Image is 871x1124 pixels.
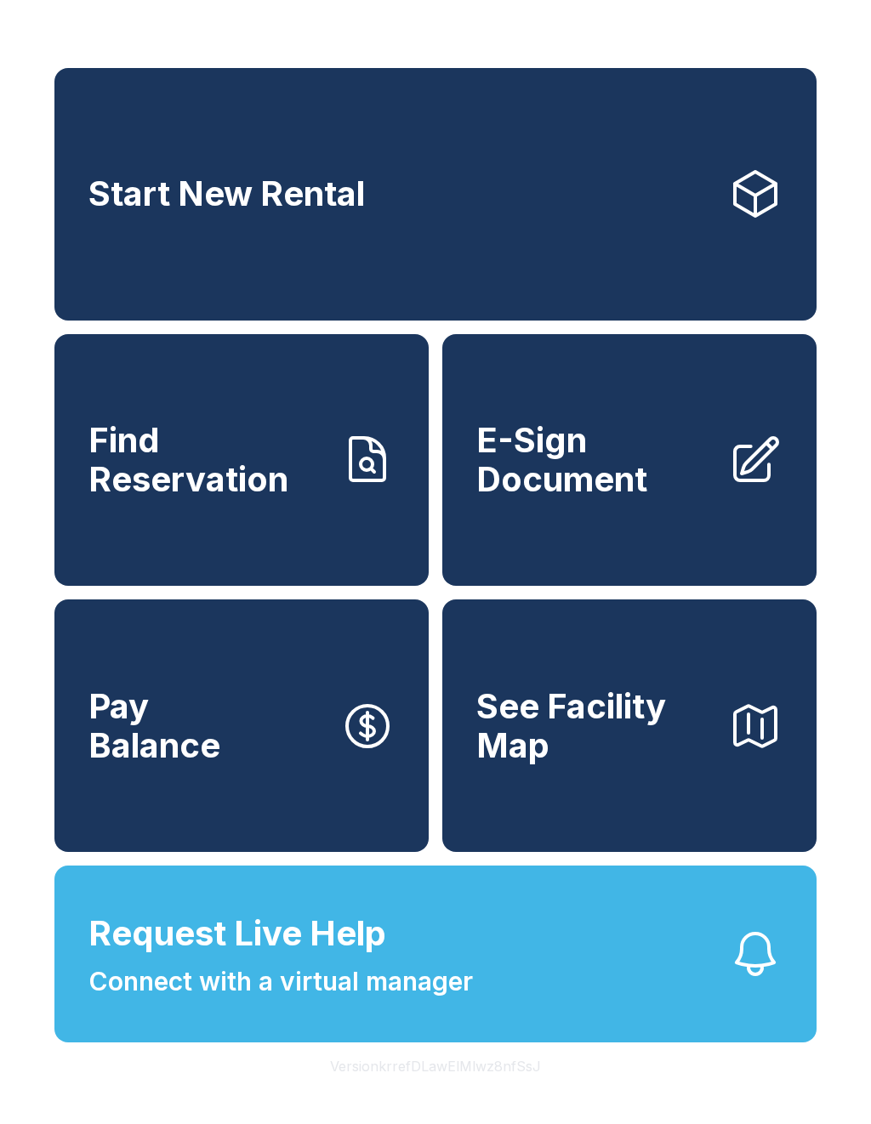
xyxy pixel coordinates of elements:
[54,866,817,1042] button: Request Live HelpConnect with a virtual manager
[442,599,817,852] button: See Facility Map
[476,687,714,764] span: See Facility Map
[316,1042,555,1090] button: VersionkrrefDLawElMlwz8nfSsJ
[476,421,714,498] span: E-Sign Document
[88,908,386,959] span: Request Live Help
[88,687,220,764] span: Pay Balance
[54,599,429,852] button: PayBalance
[442,334,817,587] a: E-Sign Document
[88,962,473,1001] span: Connect with a virtual manager
[88,421,327,498] span: Find Reservation
[54,68,817,321] a: Start New Rental
[54,334,429,587] a: Find Reservation
[88,174,365,213] span: Start New Rental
